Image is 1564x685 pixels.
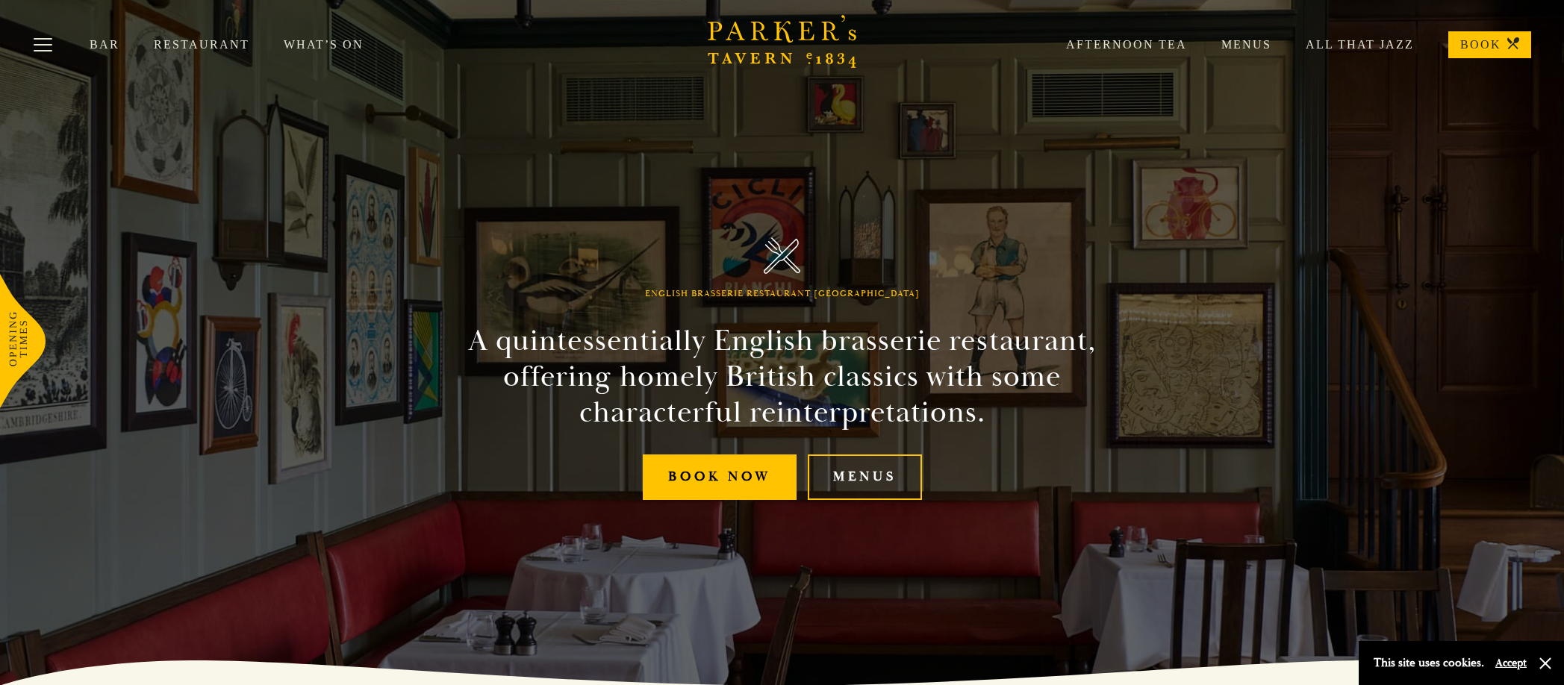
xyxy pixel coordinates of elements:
[808,454,922,500] a: Menus
[643,454,797,500] a: Book Now
[645,289,920,299] h1: English Brasserie Restaurant [GEOGRAPHIC_DATA]
[442,323,1123,431] h2: A quintessentially English brasserie restaurant, offering homely British classics with some chara...
[764,237,800,274] img: Parker's Tavern Brasserie Cambridge
[1495,656,1527,670] button: Accept
[1374,652,1484,674] p: This site uses cookies.
[1538,656,1553,671] button: Close and accept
